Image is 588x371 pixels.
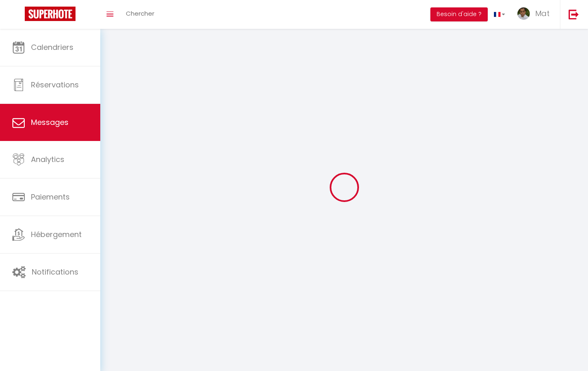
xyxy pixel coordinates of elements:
span: Réservations [31,80,79,90]
span: Notifications [32,267,78,277]
span: Paiements [31,192,70,202]
span: Messages [31,117,68,127]
button: Besoin d'aide ? [430,7,488,21]
span: Chercher [126,9,154,18]
span: Calendriers [31,42,73,52]
img: ... [517,7,530,20]
span: Hébergement [31,229,82,240]
img: Super Booking [25,7,76,21]
span: Mat [535,8,550,19]
span: Analytics [31,154,64,164]
button: Ouvrir le widget de chat LiveChat [7,3,31,28]
img: logout [569,9,579,19]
